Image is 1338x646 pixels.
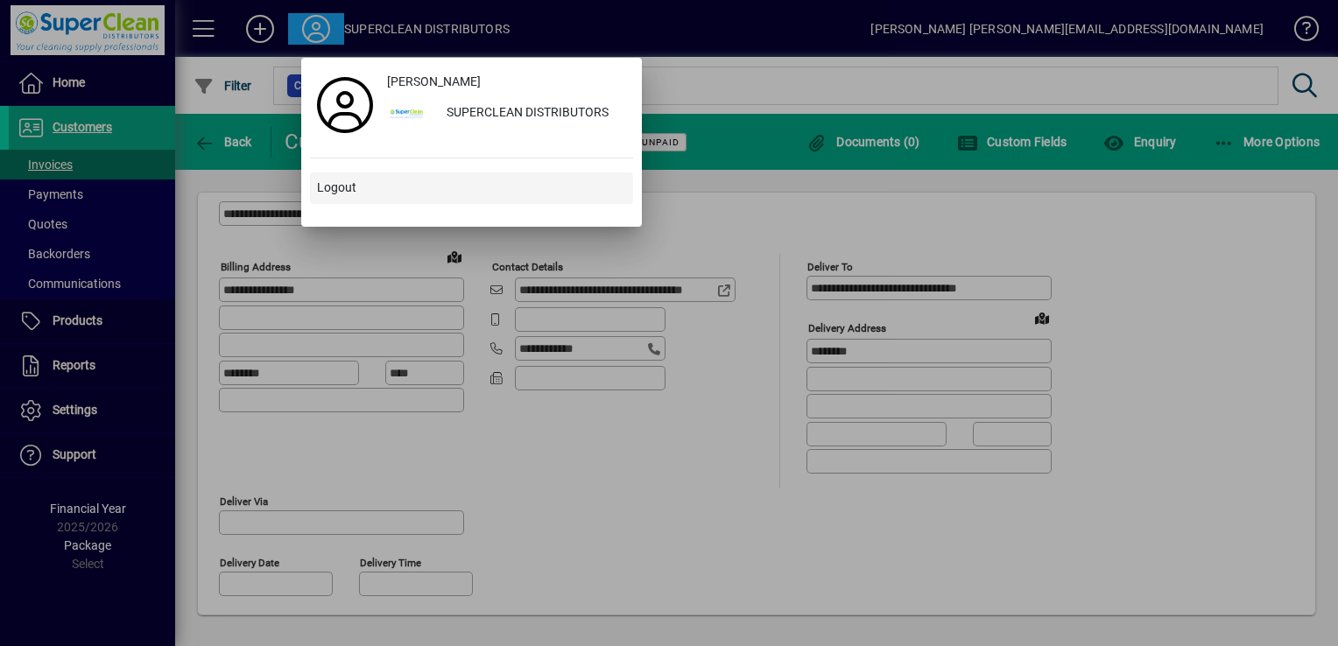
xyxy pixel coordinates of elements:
[310,172,633,204] button: Logout
[310,89,380,121] a: Profile
[387,73,481,91] span: [PERSON_NAME]
[380,67,633,98] a: [PERSON_NAME]
[433,98,633,130] div: SUPERCLEAN DISTRIBUTORS
[317,179,356,197] span: Logout
[380,98,633,130] button: SUPERCLEAN DISTRIBUTORS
